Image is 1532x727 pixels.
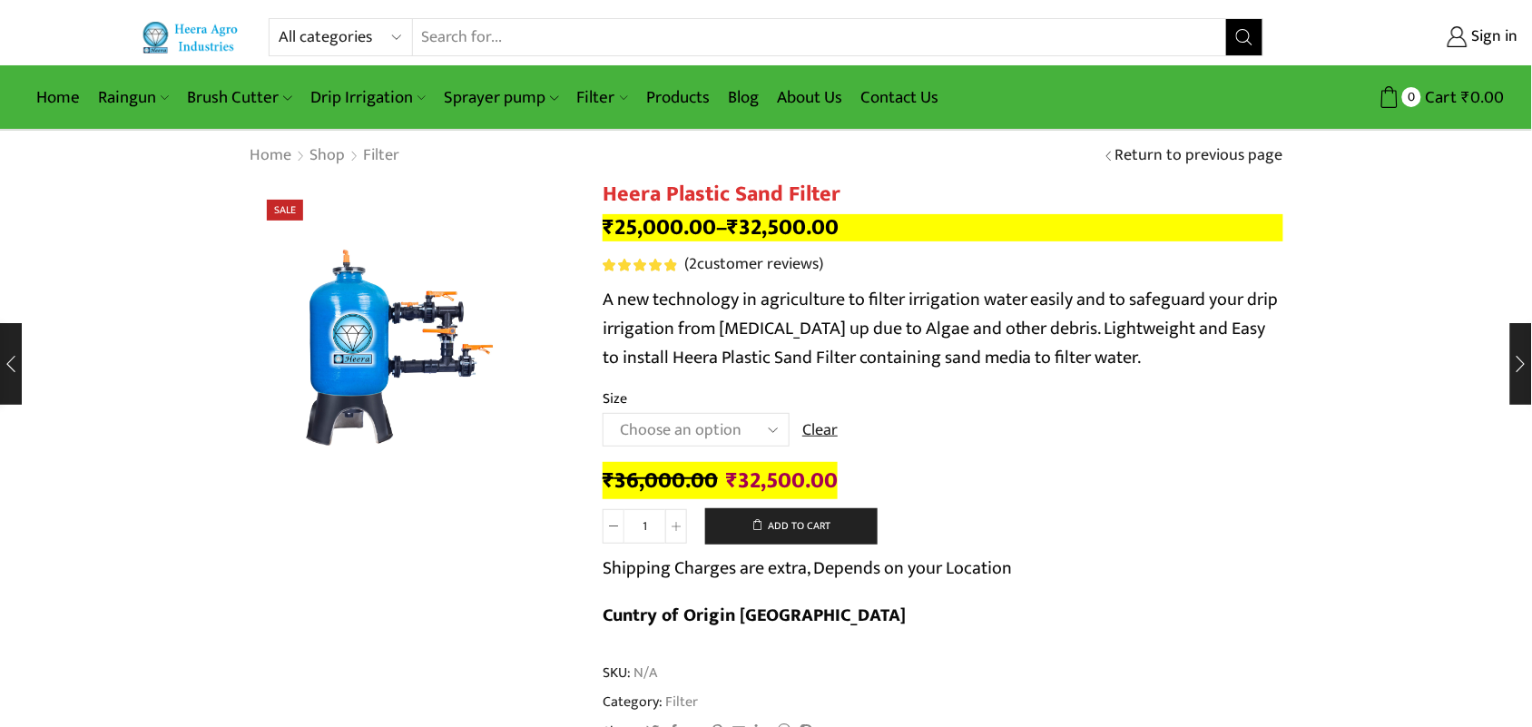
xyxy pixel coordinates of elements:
[603,388,627,409] label: Size
[603,209,614,246] span: ₹
[603,259,680,271] span: 2
[1462,84,1471,112] span: ₹
[1282,81,1505,114] a: 0 Cart ₹0.00
[603,214,1283,241] p: –
[726,462,738,499] span: ₹
[705,508,878,545] button: Add to cart
[603,182,1283,208] h1: Heera Plastic Sand Filter
[1462,84,1505,112] bdi: 0.00
[851,76,948,119] a: Contact Us
[726,462,838,499] bdi: 32,500.00
[768,76,851,119] a: About Us
[249,144,292,168] a: Home
[684,253,823,277] a: (2customer reviews)
[435,76,567,119] a: Sprayer pump
[413,19,1226,55] input: Search for...
[1468,25,1518,49] span: Sign in
[603,692,698,712] span: Category:
[1115,144,1283,168] a: Return to previous page
[603,663,1283,683] span: SKU:
[719,76,768,119] a: Blog
[603,285,1283,372] p: A new technology in agriculture to filter irrigation water easily and to safeguard your drip irri...
[362,144,400,168] a: Filter
[249,144,400,168] nav: Breadcrumb
[637,76,719,119] a: Products
[603,554,1012,583] p: Shipping Charges are extra, Depends on your Location
[603,259,676,271] span: Rated out of 5 based on customer ratings
[1226,19,1262,55] button: Search button
[689,251,697,278] span: 2
[27,76,89,119] a: Home
[727,209,739,246] span: ₹
[568,76,637,119] a: Filter
[1402,87,1421,106] span: 0
[727,209,839,246] bdi: 32,500.00
[603,462,718,499] bdi: 36,000.00
[603,462,614,499] span: ₹
[603,209,716,246] bdi: 25,000.00
[89,76,178,119] a: Raingun
[178,76,300,119] a: Brush Cutter
[624,509,665,544] input: Product quantity
[301,76,435,119] a: Drip Irrigation
[309,144,346,168] a: Shop
[663,690,698,713] a: Filter
[631,663,657,683] span: N/A
[1421,85,1458,110] span: Cart
[1291,21,1518,54] a: Sign in
[267,200,303,221] span: Sale
[802,419,838,443] a: Clear options
[603,600,906,631] b: Cuntry of Origin [GEOGRAPHIC_DATA]
[603,259,676,271] div: Rated 5.00 out of 5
